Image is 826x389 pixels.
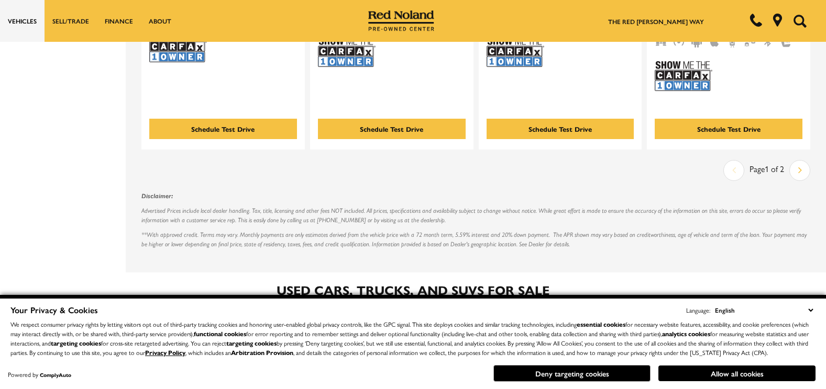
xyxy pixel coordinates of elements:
button: Deny targeting cookies [493,365,651,382]
img: Show Me the CARFAX 1-Owner Badge [318,33,376,71]
img: Show Me the CARFAX 1-Owner Badge [487,33,544,71]
span: Heated Seats [779,36,792,45]
div: Schedule Test Drive [360,124,423,134]
span: Third Row Seats [655,36,667,45]
strong: functional cookies [194,329,246,338]
strong: targeting cookies [51,338,101,348]
span: Your Privacy & Cookies [10,304,98,316]
strong: Used Cars, Trucks, and SUVs for Sale [277,281,549,299]
a: next page [790,162,810,179]
a: Privacy Policy [145,348,185,357]
span: Backup Camera [726,36,739,45]
span: Bluetooth [762,36,774,45]
button: Allow all cookies [658,365,816,381]
strong: analytics cookies [662,329,710,338]
div: Schedule Test Drive - Used 2023 Ford F-150 Platinum With Navigation & 4WD [487,119,634,139]
strong: essential cookies [577,319,625,329]
div: Language: [686,307,710,313]
div: Schedule Test Drive - Used 2022 Mercedes-Benz GLS 450 With Navigation [149,119,297,139]
div: Schedule Test Drive [191,124,255,134]
select: Language Select [712,304,816,316]
div: Powered by [8,371,71,378]
p: Advertised Prices include local dealer handling. Tax, title, licensing and other fees NOT include... [141,206,810,225]
span: Blind Spot Monitor [744,36,756,45]
div: Schedule Test Drive - Used 2023 Toyota 4Runner TRD Pro With Navigation & 4WD [318,119,466,139]
strong: Arbitration Provision [231,348,293,357]
div: Schedule Test Drive [697,124,761,134]
strong: targeting cookies [226,338,277,348]
img: Show Me the CARFAX 1-Owner Badge [149,28,207,66]
div: Page 1 of 2 [744,160,789,181]
span: Android Auto [690,36,703,45]
img: Show Me the CARFAX 1-Owner Badge [655,57,712,95]
p: We respect consumer privacy rights by letting visitors opt out of third-party tracking cookies an... [10,319,816,357]
span: Apple Car-Play [708,36,721,45]
a: The Red [PERSON_NAME] Way [608,17,704,26]
div: Schedule Test Drive - Used 2023 Lexus GX 460 With Navigation & 4WD [655,119,802,139]
p: **With approved credit. Terms may vary. Monthly payments are only estimates derived from the vehi... [141,230,810,249]
button: Open the search field [789,1,810,41]
div: Schedule Test Drive [528,124,592,134]
a: Red Noland Pre-Owned [368,14,434,25]
strong: Disclaimer: [141,192,173,200]
img: Red Noland Pre-Owned [368,10,434,31]
a: ComplyAuto [40,371,71,379]
span: Adaptive Cruise Control [673,36,685,45]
